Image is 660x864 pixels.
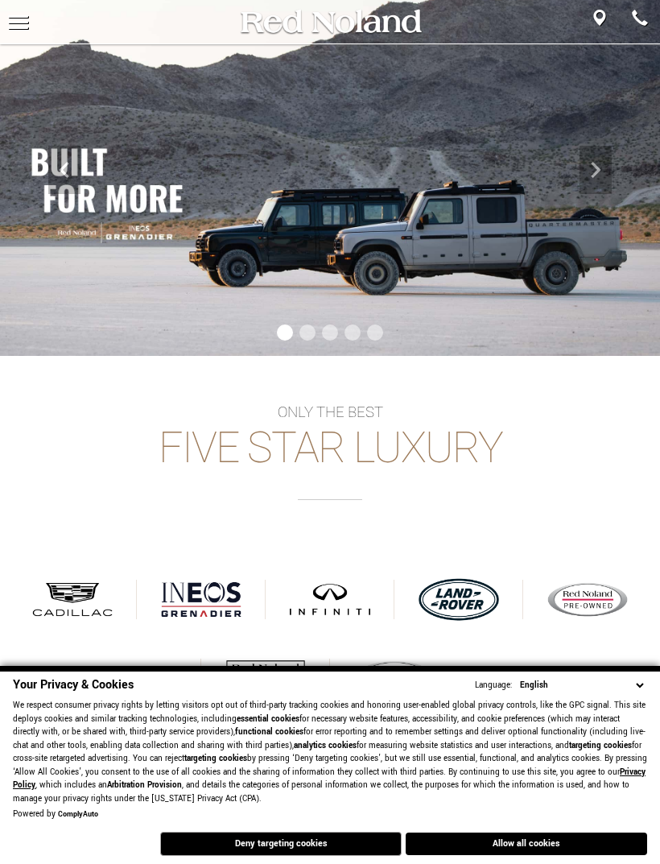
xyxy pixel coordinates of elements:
span: Go to slide 4 [344,325,361,341]
select: Language Select [516,678,647,692]
p: We respect consumer privacy rights by letting visitors opt out of third-party tracking cookies an... [13,699,647,805]
div: Previous [48,146,80,194]
strong: targeting cookies [569,740,632,751]
div: Next [580,146,612,194]
strong: analytics cookies [294,740,357,751]
strong: essential cookies [237,713,299,725]
span: Go to slide 5 [367,325,383,341]
a: ComplyAuto [58,809,98,820]
span: Go to slide 2 [299,325,316,341]
strong: functional cookies [235,726,303,738]
span: Go to slide 3 [322,325,338,341]
button: Allow all cookies [406,833,647,855]
button: Deny targeting cookies [160,832,402,856]
div: Language: [475,681,513,690]
strong: Arbitration Provision [107,779,182,791]
span: Go to slide 1 [277,325,293,341]
div: Powered by [13,809,98,820]
strong: targeting cookies [184,753,247,764]
a: Red Noland Auto Group [237,14,423,29]
img: Red Noland Auto Group [237,8,423,36]
span: Your Privacy & Cookies [13,676,134,693]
